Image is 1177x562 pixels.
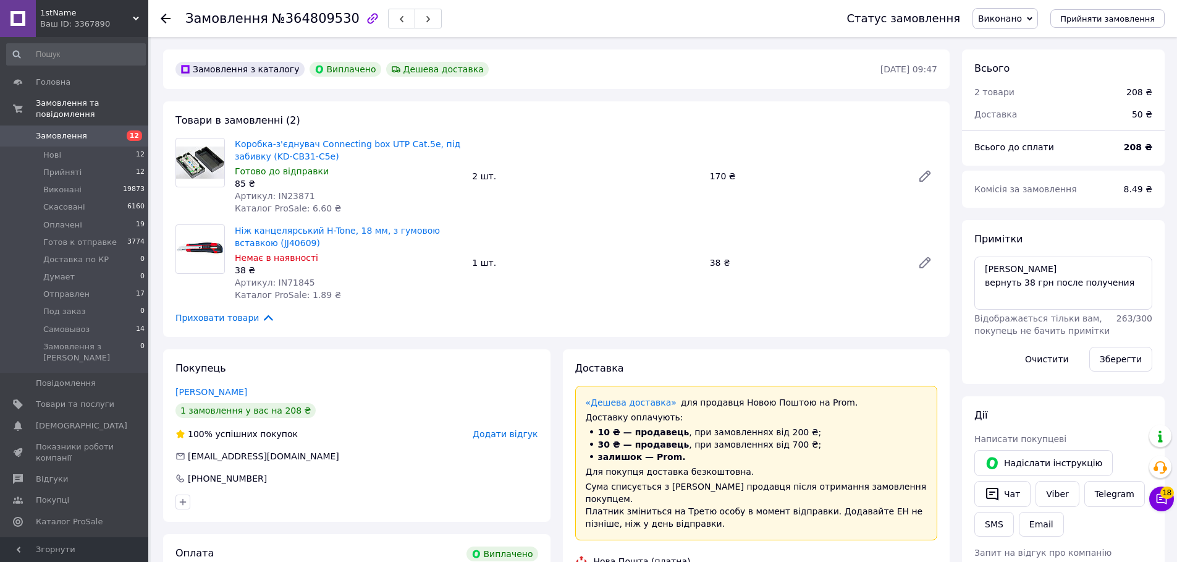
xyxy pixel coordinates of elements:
span: Каталог ProSale: 1.89 ₴ [235,290,341,300]
span: 0 [140,306,145,317]
a: Viber [1036,481,1079,507]
b: 208 ₴ [1124,142,1152,152]
span: 10 ₴ — продавець [598,427,690,437]
img: Коробка-з'єднувач Connecting box UTP Cat.5e, під забивку (KD-CB31-C5e) [176,147,224,178]
span: Думает [43,271,75,283]
span: Прийняти замовлення [1060,14,1155,23]
span: 18 [1160,485,1174,497]
span: Каталог ProSale [36,516,103,527]
span: Скасовані [43,202,85,213]
span: Готово до відправки [235,166,329,176]
div: 38 ₴ [705,254,908,271]
span: Комісія за замовлення [974,184,1077,194]
div: Ваш ID: 3367890 [40,19,148,30]
div: Доставку оплачують: [586,411,927,424]
span: Запит на відгук про компанію [974,548,1112,558]
span: 19873 [123,184,145,195]
li: , при замовленнях від 200 ₴; [586,426,927,438]
button: Надіслати інструкцію [974,450,1113,476]
span: Доставка по КР [43,254,109,265]
button: Чат [974,481,1031,507]
span: 263 / 300 [1116,313,1152,323]
span: Товари в замовленні (2) [175,114,300,126]
span: 14 [136,324,145,335]
div: Дешева доставка [386,62,489,77]
span: 0 [140,254,145,265]
div: 1 шт. [467,254,704,271]
span: №364809530 [272,11,360,26]
span: Прийняті [43,167,82,178]
span: Товари та послуги [36,399,114,410]
span: 19 [136,219,145,231]
div: 208 ₴ [1126,86,1152,98]
span: залишок — Prom. [598,452,686,462]
span: Немає в наявності [235,253,318,263]
span: Замовлення [185,11,268,26]
span: [DEMOGRAPHIC_DATA] [36,420,127,432]
span: Под заказ [43,306,85,317]
span: Доставка [575,362,624,374]
span: Отправлен [43,289,90,300]
a: «Дешева доставка» [586,398,677,407]
button: Чат з покупцем18 [1149,487,1174,511]
div: 1 замовлення у вас на 208 ₴ [175,403,316,418]
div: 170 ₴ [705,168,908,185]
div: Статус замовлення [846,12,960,25]
span: 8.49 ₴ [1124,184,1152,194]
div: Виплачено [466,547,538,561]
img: Ніж канцелярський H-Tone, 18 мм, з гумовою вставкою (JJ40609) [176,232,224,266]
div: Виплачено [310,62,381,77]
span: 12 [136,167,145,178]
span: Відгуки [36,474,68,485]
span: Артикул: IN71845 [235,278,315,287]
span: 0 [140,271,145,283]
span: Оплачені [43,219,82,231]
span: Нові [43,150,61,161]
span: Доставка [974,109,1017,119]
div: Сума списується з [PERSON_NAME] продавця після отримання замовлення покупцем. Платник зміниться н... [586,480,927,530]
input: Пошук [6,43,146,66]
div: 50 ₴ [1124,101,1160,128]
span: 6160 [127,202,145,213]
textarea: [PERSON_NAME] вернуть 38 грн после получения [974,257,1152,310]
span: Примітки [974,233,1023,245]
span: Виконано [978,14,1022,23]
a: Коробка-з'єднувач Connecting box UTP Cat.5e, під забивку (KD-CB31-C5e) [235,139,460,161]
time: [DATE] 09:47 [880,64,937,74]
span: Показники роботи компанії [36,441,114,464]
span: Повідомлення [36,378,96,389]
span: Готов к отправке [43,237,117,248]
div: 2 шт. [467,168,704,185]
span: 0 [140,341,145,364]
div: Для покупця доставка безкоштовна. [586,466,927,478]
span: Замовлення [36,130,87,142]
button: Email [1019,512,1064,537]
div: [PHONE_NUMBER] [187,472,268,485]
button: Зберегти [1089,347,1152,372]
span: Покупці [36,495,69,506]
span: 100% [188,429,213,439]
span: Замовлення та повідомлення [36,98,148,120]
span: Відображається тільки вам, покупець не бачить примітки [974,313,1110,336]
a: Ніж канцелярський H-Tone, 18 мм, з гумовою вставкою (JJ40609) [235,226,440,248]
span: Самовывоз [43,324,90,335]
div: успішних покупок [175,428,298,440]
a: Редагувати [913,250,937,275]
div: Повернутися назад [161,12,171,25]
span: Покупець [175,362,226,374]
span: Приховати товари [175,311,275,325]
span: 12 [127,130,142,141]
span: 17 [136,289,145,300]
span: Оплата [175,547,214,559]
div: 85 ₴ [235,177,462,190]
button: Очистити [1015,347,1079,372]
span: 12 [136,150,145,161]
span: [EMAIL_ADDRESS][DOMAIN_NAME] [188,451,339,461]
span: Написати покупцеві [974,434,1066,444]
span: 30 ₴ — продавець [598,440,690,449]
button: SMS [974,512,1014,537]
a: [PERSON_NAME] [175,387,247,397]
div: 38 ₴ [235,264,462,276]
span: Всього [974,62,1010,74]
span: Артикул: IN23871 [235,191,315,201]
